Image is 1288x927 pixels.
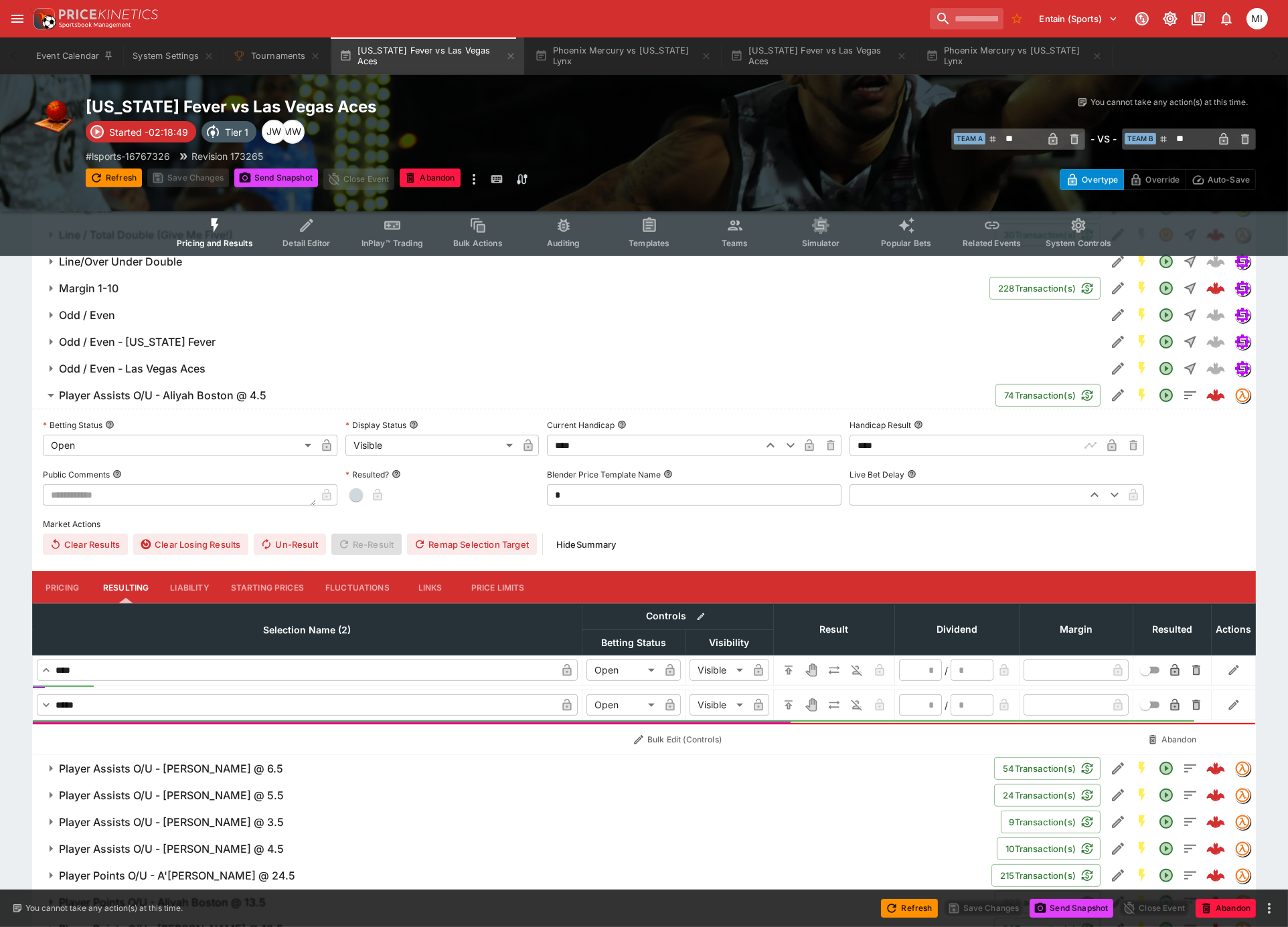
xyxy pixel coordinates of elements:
p: Tier 1 [225,125,248,139]
svg: Open [1158,867,1174,884]
div: simulator [1234,280,1251,296]
p: Handicap Result [850,419,911,431]
button: Eliminated In Play [846,694,868,716]
span: Related Events [963,238,1021,248]
img: simulator [1235,281,1250,296]
img: logo-cerberus--red.svg [1206,759,1225,778]
a: 93be8de2-cf1c-4b15-94fa-707efeab2ace [1202,809,1229,835]
button: Edit Detail [1106,330,1130,354]
div: tradingmodel [1234,841,1251,857]
img: PriceKinetics Logo [29,5,56,32]
p: You cannot take any action(s) at this time. [1091,96,1248,108]
button: Eliminated In Play [846,659,868,681]
button: HideSummary [548,534,625,555]
button: Open [1154,330,1178,354]
div: 685e63fc-8340-42ff-9e14-51ca0f53fd07 [1206,866,1225,885]
button: Clear Losing Results [133,534,248,555]
div: e89beb49-8000-4723-9bae-2a4eeb1ec71d [1206,759,1225,778]
h6: Odd / Even - Las Vegas Aces [59,362,206,376]
button: Starting Prices [220,571,315,603]
div: / [945,698,948,712]
button: Push [823,659,845,681]
p: Revision 173265 [191,149,263,163]
button: more [1261,900,1277,916]
h6: Player Points O/U - A'[PERSON_NAME] @ 24.5 [59,869,295,883]
button: Line/Over Under Double [32,248,1106,275]
svg: Open [1158,814,1174,830]
button: Phoenix Mercury vs [US_STATE] Lynx [527,37,720,75]
div: tradingmodel [1234,867,1251,884]
span: Templates [629,238,669,248]
svg: Open [1158,787,1174,803]
span: Mark an event as closed and abandoned. [400,171,460,184]
button: Event Calendar [28,37,122,75]
a: 2d27eeed-bb4c-46aa-8072-2c0d7666dc5e [1202,275,1229,302]
button: Edit Detail [1106,837,1130,861]
img: basketball.png [32,96,75,139]
div: Open [43,435,316,456]
img: simulator [1235,361,1250,376]
div: Justin Walsh [262,120,286,144]
button: Push [823,694,845,716]
button: Override [1123,169,1186,190]
button: SGM Enabled [1130,356,1154,381]
button: Pricing [32,571,92,603]
button: Resulted? [392,470,401,479]
div: Start From [1060,169,1256,190]
div: Visible [690,694,748,716]
th: Margin [1020,604,1133,655]
svg: Open [1158,307,1174,323]
div: tradingmodel [1234,787,1251,803]
div: Open [586,694,659,716]
button: Totals [1178,810,1202,834]
button: Refresh [881,899,937,918]
button: Totals [1178,863,1202,888]
button: Edit Detail [1106,249,1130,274]
span: Un-Result [254,534,325,555]
button: Notifications [1214,7,1238,31]
span: Betting Status [586,635,681,651]
button: No Bookmarks [1006,8,1028,29]
button: Open [1154,356,1178,381]
p: Resulted? [345,469,389,480]
svg: Open [1158,387,1174,403]
svg: Open [1158,360,1174,377]
p: You cannot take any action(s) at this time. [25,902,183,914]
button: Open [1154,810,1178,834]
button: Documentation [1186,7,1210,31]
button: Odd / Even - [US_STATE] Fever [32,328,1106,355]
button: Open [1154,249,1178,274]
button: Edit Detail [1106,276,1130,300]
button: Resulting [92,571,159,603]
p: Betting Status [43,419,102,431]
img: PriceKinetics [59,9,158,19]
button: SGM Enabled [1130,783,1154,807]
button: Toggle light/dark mode [1158,7,1182,31]
div: simulator [1234,253,1251,270]
a: 685e63fc-8340-42ff-9e14-51ca0f53fd07 [1202,862,1229,889]
button: Open [1154,276,1178,300]
img: simulator [1235,308,1250,322]
label: Market Actions [43,514,1245,534]
h6: Line/Over Under Double [59,255,182,269]
div: simulator [1234,307,1251,323]
button: Display Status [409,420,418,429]
a: 4b54ab50-19a7-4d98-a02c-c638fda4a250 [1202,782,1229,809]
button: Tournaments [225,37,329,75]
button: SGM Enabled [1130,810,1154,834]
div: 15b3f564-dd2d-4061-a878-a6e8ae2a738e [1206,386,1225,405]
button: Send Snapshot [1030,899,1113,918]
img: logo-cerberus--red.svg [1206,786,1225,805]
img: logo-cerberus--red.svg [1206,839,1225,858]
button: SGM Enabled [1130,383,1154,407]
div: Event type filters [166,209,1122,256]
button: Public Comments [112,470,122,479]
button: Edit Detail [1106,356,1130,381]
button: 54Transaction(s) [994,757,1101,780]
button: Handicap Result [914,420,923,429]
button: Connected to PK [1130,7,1154,31]
button: Bulk edit [692,608,710,625]
button: Price Limits [461,571,536,603]
button: Links [400,571,461,603]
p: Public Comments [43,469,110,480]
